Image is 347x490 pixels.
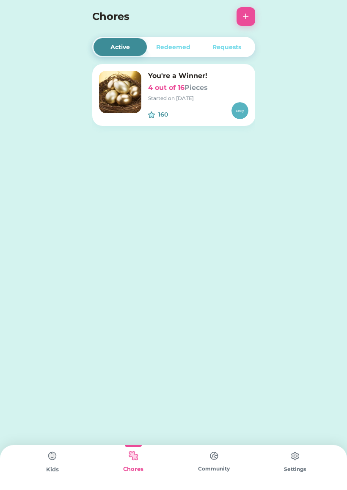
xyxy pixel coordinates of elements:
[148,71,248,81] h6: You're a Winner!
[92,9,232,24] h4: Chores
[110,43,130,52] div: Active
[156,43,190,52] div: Redeemed
[254,465,335,473] div: Settings
[185,84,208,92] font: Pieces
[148,83,248,93] h6: 4 out of 16
[158,110,190,119] div: 160
[212,43,241,52] div: Requests
[125,448,142,464] img: type%3Dkids%2C%20state%3Dselected.svg
[206,448,223,464] img: type%3Dchores%2C%20state%3Ddefault.svg
[12,465,93,474] div: Kids
[286,448,303,465] img: type%3Dchores%2C%20state%3Ddefault.svg
[173,465,254,473] div: Community
[237,7,255,26] button: +
[99,71,141,113] img: image.png
[148,95,248,102] div: Started on [DATE]
[148,111,155,118] img: interface-favorite-star--reward-rating-rate-social-star-media-favorite-like-stars.svg
[93,465,173,473] div: Chores
[44,448,61,465] img: type%3Dchores%2C%20state%3Ddefault.svg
